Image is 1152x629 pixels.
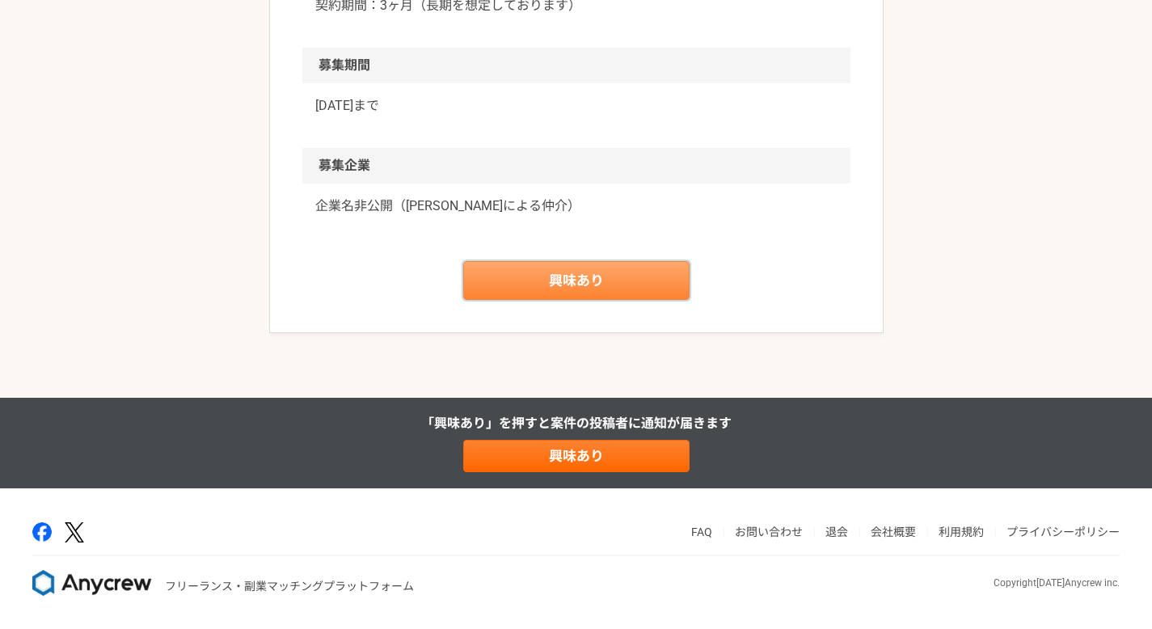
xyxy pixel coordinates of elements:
[871,526,916,538] a: 会社概要
[994,576,1120,590] p: Copyright [DATE] Anycrew inc.
[463,261,690,300] a: 興味あり
[65,522,84,542] img: x-391a3a86.png
[32,570,152,596] img: 8DqYSo04kwAAAAASUVORK5CYII=
[939,526,984,538] a: 利用規約
[315,196,838,216] a: 企業名非公開（[PERSON_NAME]による仲介）
[421,414,732,433] p: 「興味あり」を押すと 案件の投稿者に通知が届きます
[315,96,838,116] p: [DATE]まで
[825,526,848,538] a: 退会
[735,526,803,538] a: お問い合わせ
[691,526,712,538] a: FAQ
[32,522,52,542] img: facebook-2adfd474.png
[165,578,414,595] p: フリーランス・副業マッチングプラットフォーム
[302,48,850,83] h2: 募集期間
[302,148,850,184] h2: 募集企業
[463,440,690,472] a: 興味あり
[1006,526,1120,538] a: プライバシーポリシー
